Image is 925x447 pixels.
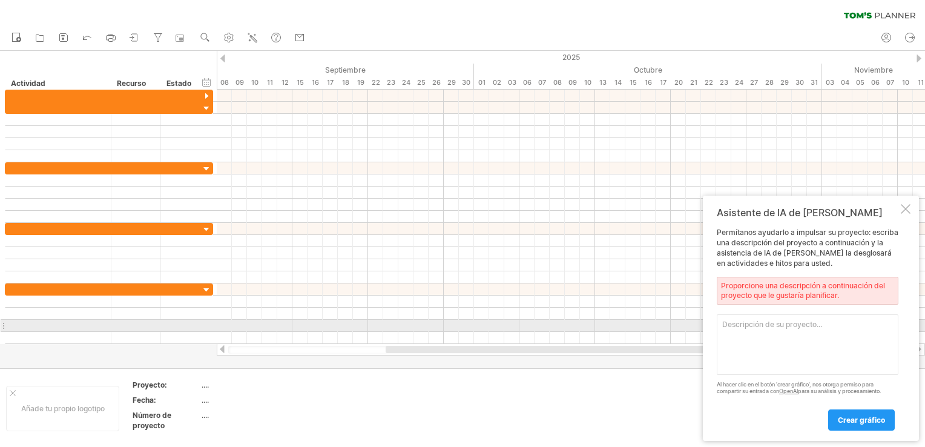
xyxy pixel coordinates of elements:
div: Asistente de IA de [PERSON_NAME] [717,207,898,219]
div: October 2025 [474,64,822,76]
div: Tuesday, 30 September 2025 [459,76,474,89]
div: Thursday, 6 November 2025 [867,76,883,89]
div: Proyecto: [133,380,199,390]
div: .... [202,395,303,405]
div: Monday, 13 October 2025 [595,76,610,89]
div: .... [202,410,303,420]
div: Friday, 17 October 2025 [656,76,671,89]
div: Thursday, 23 October 2025 [716,76,731,89]
div: Monday, 8 September 2025 [217,76,232,89]
div: Tuesday, 4 November 2025 [837,76,852,89]
font: Añade tu propio logotipo [21,404,105,413]
div: Friday, 3 October 2025 [504,76,519,89]
div: Monday, 15 September 2025 [292,76,308,89]
div: Tuesday, 16 September 2025 [308,76,323,89]
div: Thursday, 16 October 2025 [640,76,656,89]
div: Monday, 10 November 2025 [898,76,913,89]
div: Thursday, 11 September 2025 [262,76,277,89]
div: Monday, 3 November 2025 [822,76,837,89]
div: Wednesday, 24 September 2025 [398,76,413,89]
div: Tuesday, 28 October 2025 [762,76,777,89]
div: Thursday, 25 September 2025 [413,76,429,89]
div: Friday, 12 September 2025 [277,76,292,89]
div: Friday, 19 September 2025 [353,76,368,89]
div: Wednesday, 17 September 2025 [323,76,338,89]
div: Fecha: [133,395,199,405]
div: Friday, 26 September 2025 [429,76,444,89]
font: Permítanos ayudarlo a impulsar su proyecto: escriba una descripción del proyecto a continuación y... [717,228,898,267]
a: Crear gráfico [828,409,895,431]
a: OpenAI [779,388,798,394]
div: Número de proyecto [133,410,199,431]
div: Tuesday, 23 September 2025 [383,76,398,89]
div: Thursday, 2 October 2025 [489,76,504,89]
div: Tuesday, 9 September 2025 [232,76,247,89]
div: .... [202,380,303,390]
div: Thursday, 9 October 2025 [565,76,580,89]
div: Tuesday, 7 October 2025 [535,76,550,89]
div: Monday, 29 September 2025 [444,76,459,89]
div: Thursday, 30 October 2025 [792,76,807,89]
div: Monday, 22 September 2025 [368,76,383,89]
div: Estado [166,78,193,90]
div: Recurso [117,78,154,90]
div: Friday, 24 October 2025 [731,76,746,89]
div: Proporcione una descripción a continuación del proyecto que le gustaría planificar. [717,277,898,305]
div: Wednesday, 5 November 2025 [852,76,867,89]
div: Wednesday, 22 October 2025 [701,76,716,89]
div: Thursday, 18 September 2025 [338,76,353,89]
div: Friday, 7 November 2025 [883,76,898,89]
div: Tuesday, 21 October 2025 [686,76,701,89]
div: Actividad [11,78,104,90]
div: Wednesday, 29 October 2025 [777,76,792,89]
div: Wednesday, 8 October 2025 [550,76,565,89]
div: Tuesday, 14 October 2025 [610,76,625,89]
div: Monday, 6 October 2025 [519,76,535,89]
div: September 2025 [141,64,474,76]
div: Al hacer clic en el botón 'crear gráfico', nos otorga permiso para compartir su entrada con para ... [717,382,898,395]
div: Friday, 31 October 2025 [807,76,822,89]
span: Crear gráfico [838,416,885,425]
div: Wednesday, 15 October 2025 [625,76,640,89]
div: Monday, 20 October 2025 [671,76,686,89]
div: Wednesday, 1 October 2025 [474,76,489,89]
div: Wednesday, 10 September 2025 [247,76,262,89]
div: Monday, 27 October 2025 [746,76,762,89]
div: Friday, 10 October 2025 [580,76,595,89]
